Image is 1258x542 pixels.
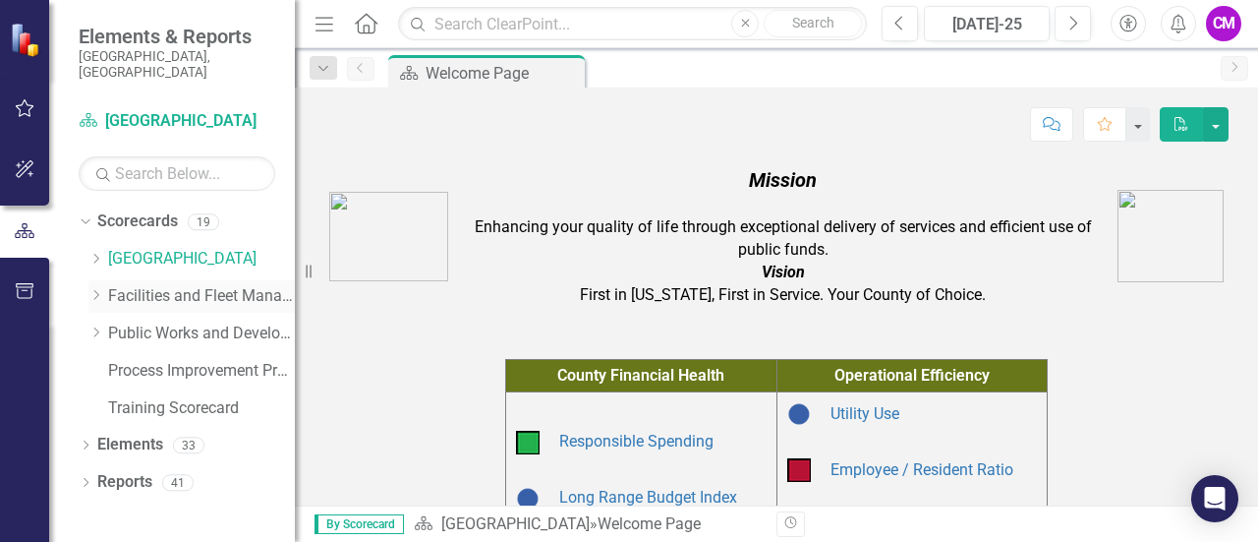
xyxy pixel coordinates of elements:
[108,323,295,345] a: Public Works and Development
[10,23,44,57] img: ClearPoint Strategy
[792,15,834,30] span: Search
[426,61,580,86] div: Welcome Page
[188,213,219,230] div: 19
[162,474,194,491] div: 41
[787,458,811,482] img: Below Plan
[516,487,540,511] img: Baselining
[108,360,295,383] a: Process Improvement Program
[762,263,805,281] em: Vision
[314,514,404,534] span: By Scorecard
[97,471,152,494] a: Reports
[557,366,724,385] span: County Financial Health
[1206,6,1241,41] button: CM
[834,366,990,385] span: Operational Efficiency
[1117,190,1224,282] img: AA%20logo.png
[97,434,163,456] a: Elements
[79,48,275,81] small: [GEOGRAPHIC_DATA], [GEOGRAPHIC_DATA]
[516,431,540,454] img: On Target
[79,25,275,48] span: Elements & Reports
[398,7,867,41] input: Search ClearPoint...
[559,488,737,507] a: Long Range Budget Index
[329,192,448,281] img: AC_Logo.png
[97,211,178,233] a: Scorecards
[108,248,295,271] a: [GEOGRAPHIC_DATA]
[1191,475,1238,522] div: Open Intercom Messenger
[924,6,1050,41] button: [DATE]-25
[79,156,275,191] input: Search Below...
[764,10,862,37] button: Search
[441,514,590,533] a: [GEOGRAPHIC_DATA]
[79,110,275,133] a: [GEOGRAPHIC_DATA]
[931,13,1043,36] div: [DATE]-25
[787,402,811,426] img: Baselining
[830,460,1013,479] a: Employee / Resident Ratio
[749,168,817,192] em: Mission
[598,514,701,533] div: Welcome Page
[453,161,1113,312] td: Enhancing your quality of life through exceptional delivery of services and efficient use of publ...
[559,432,714,451] a: Responsible Spending
[173,437,204,453] div: 33
[108,285,295,308] a: Facilities and Fleet Management
[108,397,295,420] a: Training Scorecard
[414,513,762,536] div: »
[830,404,899,423] a: Utility Use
